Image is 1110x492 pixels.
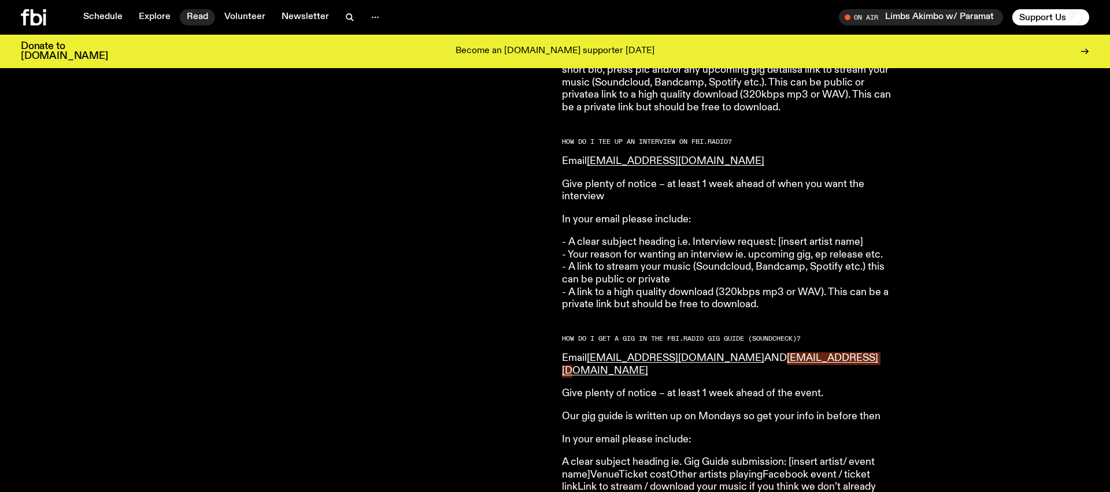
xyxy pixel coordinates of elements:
[562,155,895,168] p: Email
[1012,9,1089,25] button: Support Us
[275,9,336,25] a: Newsletter
[562,236,895,311] p: - A clear subject heading i.e. Interview request: [insert artist name] - Your reason for wanting ...
[587,353,764,363] a: [EMAIL_ADDRESS][DOMAIN_NAME]
[562,434,895,446] p: In your email please include:
[839,9,1003,25] button: On AirLimbs Akimbo w/ Paramat
[587,156,764,166] a: [EMAIL_ADDRESS][DOMAIN_NAME]
[562,139,895,145] h2: HOW DO I TEE UP AN INTERVIEW ON FB i. RADIO?
[562,411,895,423] p: Our gig guide is written up on Mondays so get your info in before then
[562,336,895,342] h2: HOW DO I GET A GIG IN THE FB i. RADIO GIG GUIDE (SOUNDCHECK)?
[180,9,215,25] a: Read
[1019,12,1066,23] span: Support Us
[562,214,895,226] p: In your email please include:
[456,46,654,57] p: Become an [DOMAIN_NAME] supporter [DATE]
[562,178,895,203] p: Give plenty of notice – at least 1 week ahead of when you want the interview
[562,352,895,377] p: Email AND
[562,353,878,376] a: [EMAIL_ADDRESS][DOMAIN_NAME]
[132,9,177,25] a: Explore
[21,42,108,61] h3: Donate to [DOMAIN_NAME]
[562,387,895,400] p: Give plenty of notice – at least 1 week ahead of the event.
[562,39,895,114] p: A clear subject heading ie. premiere request: [ insert artist name]State whether you are requesti...
[217,9,272,25] a: Volunteer
[76,9,129,25] a: Schedule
